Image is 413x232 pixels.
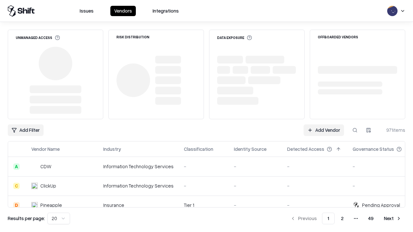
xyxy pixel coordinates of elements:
[363,213,379,224] button: 49
[234,202,277,208] div: -
[31,202,38,208] img: Pineapple
[234,182,277,189] div: -
[103,146,121,152] div: Industry
[287,163,342,170] div: -
[16,35,60,40] div: Unmanaged Access
[322,213,335,224] button: 1
[184,182,224,189] div: -
[149,6,183,16] button: Integrations
[379,127,405,133] div: 971 items
[353,163,412,170] div: -
[184,163,224,170] div: -
[304,124,344,136] a: Add Vendor
[184,202,224,208] div: Tier 1
[8,215,45,222] p: Results per page:
[353,146,394,152] div: Governance Status
[287,182,342,189] div: -
[8,124,44,136] button: Add Filter
[116,35,149,39] div: Risk Distribution
[13,202,20,208] div: D
[103,182,174,189] div: Information Technology Services
[31,163,38,170] img: CDW
[76,6,97,16] button: Issues
[13,183,20,189] div: C
[318,35,358,39] div: Offboarded Vendors
[31,183,38,189] img: ClickUp
[353,182,412,189] div: -
[287,213,405,224] nav: pagination
[362,202,400,208] div: Pending Approval
[40,202,62,208] div: Pineapple
[380,213,405,224] button: Next
[234,163,277,170] div: -
[110,6,136,16] button: Vendors
[40,163,51,170] div: CDW
[287,202,342,208] div: -
[336,213,349,224] button: 2
[287,146,324,152] div: Detected Access
[103,202,174,208] div: Insurance
[234,146,267,152] div: Identity Source
[184,146,213,152] div: Classification
[217,35,252,40] div: Data Exposure
[31,146,60,152] div: Vendor Name
[103,163,174,170] div: Information Technology Services
[13,163,20,170] div: A
[40,182,56,189] div: ClickUp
